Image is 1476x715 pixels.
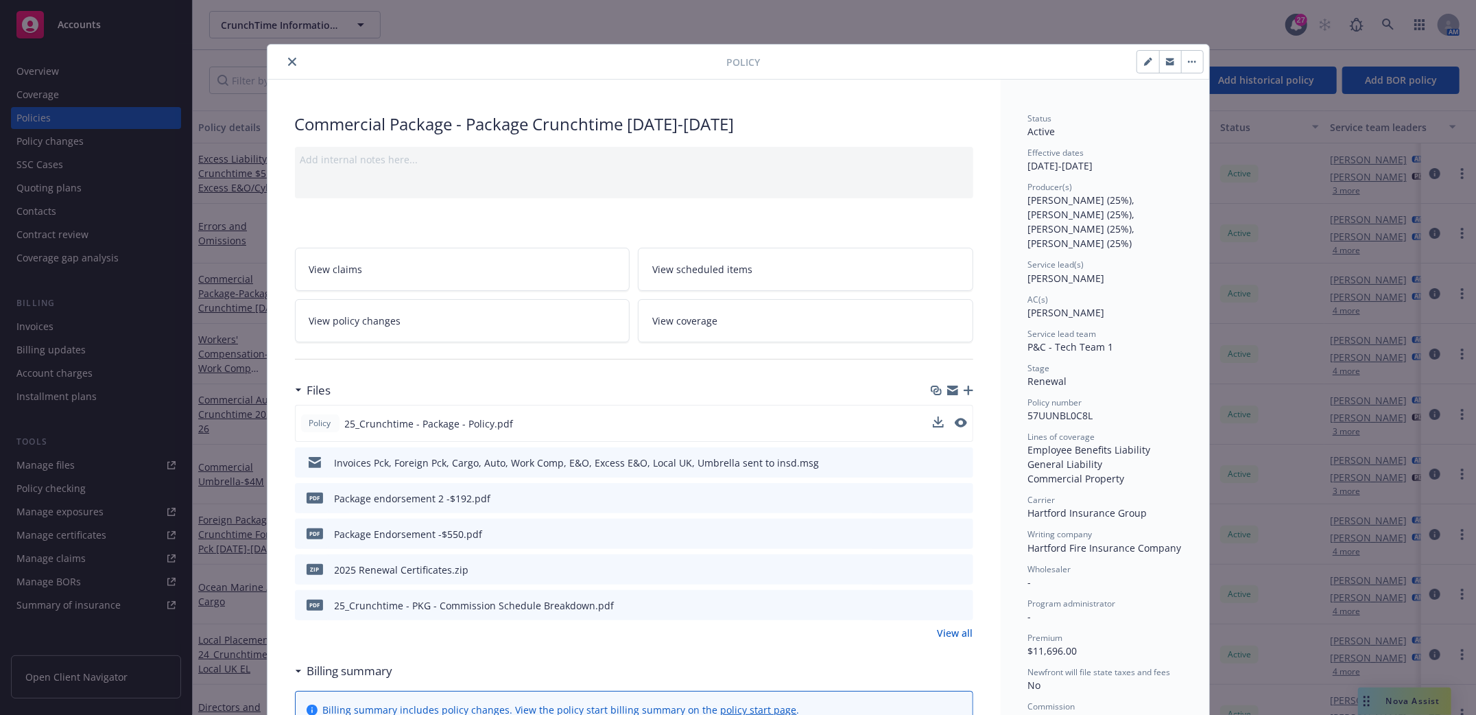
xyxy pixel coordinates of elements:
div: Invoices Pck, Foreign Pck, Cargo, Auto, Work Comp, E&O, Excess E&O, Local UK, Umbrella sent to in... [335,456,820,470]
button: preview file [955,418,967,427]
button: download file [933,598,944,613]
button: preview file [955,527,968,541]
span: Status [1028,113,1052,124]
span: 57UUNBL0C8L [1028,409,1093,422]
span: Policy [307,417,334,430]
button: download file [933,417,944,427]
span: Hartford Fire Insurance Company [1028,541,1182,554]
span: zip [307,564,323,574]
button: download file [933,417,944,431]
div: Add internal notes here... [300,152,968,167]
span: Writing company [1028,528,1093,540]
span: Commission [1028,701,1075,712]
span: [PERSON_NAME] [1028,306,1105,319]
span: Active [1028,125,1056,138]
button: download file [933,527,944,541]
h3: Billing summary [307,662,393,680]
span: Carrier [1028,494,1056,506]
button: preview file [955,491,968,506]
button: preview file [955,456,968,470]
span: pdf [307,600,323,610]
span: - [1028,610,1032,623]
span: Renewal [1028,375,1067,388]
button: preview file [955,417,967,431]
a: View all [938,626,973,640]
div: Package Endorsement -$550.pdf [335,527,483,541]
span: Newfront will file state taxes and fees [1028,666,1171,678]
span: View scheduled items [652,262,752,277]
span: $11,696.00 [1028,644,1078,657]
button: download file [933,491,944,506]
span: Wholesaler [1028,563,1071,575]
span: AC(s) [1028,294,1049,305]
span: Policy [727,55,761,69]
span: 25_Crunchtime - Package - Policy.pdf [345,417,514,431]
a: View claims [295,248,630,291]
span: View coverage [652,314,717,328]
span: Policy number [1028,397,1082,408]
span: Lines of coverage [1028,431,1095,443]
span: View claims [309,262,363,277]
span: - [1028,576,1032,589]
span: No [1028,679,1041,692]
span: Hartford Insurance Group [1028,506,1147,519]
div: Files [295,382,331,399]
span: [PERSON_NAME] [1028,272,1105,285]
span: P&C - Tech Team 1 [1028,340,1114,353]
a: View scheduled items [638,248,973,291]
div: Commercial Property [1028,471,1182,486]
div: [DATE] - [DATE] [1028,147,1182,173]
span: pdf [307,493,323,503]
a: View coverage [638,299,973,342]
span: Program administrator [1028,598,1116,609]
div: 2025 Renewal Certificates.zip [335,563,469,577]
span: View policy changes [309,314,401,328]
div: 25_Crunchtime - PKG - Commission Schedule Breakdown.pdf [335,598,615,613]
span: Effective dates [1028,147,1084,159]
div: Commercial Package - Package Crunchtime [DATE]-[DATE] [295,113,973,136]
span: Producer(s) [1028,181,1073,193]
span: Service lead team [1028,328,1097,340]
div: General Liability [1028,457,1182,471]
button: close [284,54,300,70]
span: Premium [1028,632,1063,644]
button: preview file [955,563,968,577]
button: download file [933,456,944,470]
button: preview file [955,598,968,613]
div: Billing summary [295,662,393,680]
h3: Files [307,382,331,399]
div: Package endorsement 2 -$192.pdf [335,491,491,506]
button: download file [933,563,944,577]
span: Stage [1028,362,1050,374]
div: Employee Benefits Liability [1028,443,1182,457]
span: pdf [307,528,323,539]
span: Service lead(s) [1028,259,1084,270]
a: View policy changes [295,299,630,342]
span: [PERSON_NAME] (25%), [PERSON_NAME] (25%), [PERSON_NAME] (25%), [PERSON_NAME] (25%) [1028,194,1138,250]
